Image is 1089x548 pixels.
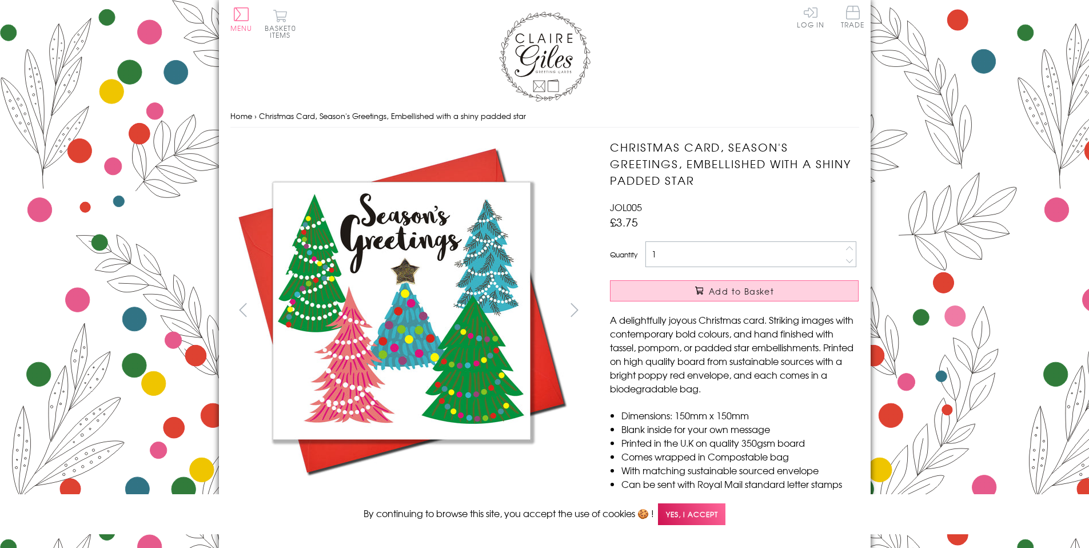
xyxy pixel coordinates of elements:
[610,214,638,230] span: £3.75
[841,6,865,30] a: Trade
[621,422,859,436] li: Blank inside for your own message
[658,503,725,526] span: Yes, I accept
[587,139,930,482] img: Christmas Card, Season's Greetings, Embellished with a shiny padded star
[230,23,253,33] span: Menu
[621,436,859,450] li: Printed in the U.K on quality 350gsm board
[841,6,865,28] span: Trade
[265,9,296,38] button: Basket0 items
[709,285,774,297] span: Add to Basket
[230,105,859,128] nav: breadcrumbs
[270,23,296,40] span: 0 items
[561,297,587,323] button: next
[621,477,859,491] li: Can be sent with Royal Mail standard letter stamps
[610,280,859,301] button: Add to Basket
[621,463,859,477] li: With matching sustainable sourced envelope
[621,408,859,422] li: Dimensions: 150mm x 150mm
[254,110,257,121] span: ›
[499,11,591,102] img: Claire Giles Greetings Cards
[230,7,253,31] button: Menu
[259,110,526,121] span: Christmas Card, Season's Greetings, Embellished with a shiny padded star
[610,249,637,260] label: Quantity
[621,450,859,463] li: Comes wrapped in Compostable bag
[610,200,642,214] span: JOL005
[230,139,573,482] img: Christmas Card, Season's Greetings, Embellished with a shiny padded star
[610,139,859,188] h1: Christmas Card, Season's Greetings, Embellished with a shiny padded star
[797,6,824,28] a: Log In
[610,313,859,395] p: A delightfully joyous Christmas card. Striking images with contemporary bold colours, and hand fi...
[230,110,252,121] a: Home
[230,297,256,323] button: prev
